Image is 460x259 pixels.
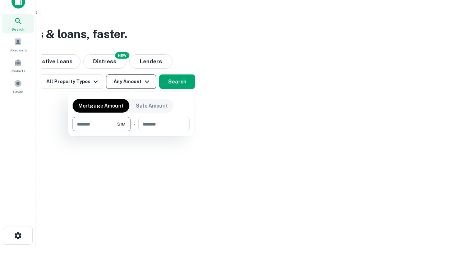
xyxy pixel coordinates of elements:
p: Mortgage Amount [78,102,124,110]
span: $1M [117,121,125,127]
div: - [133,117,135,131]
iframe: Chat Widget [424,201,460,236]
p: Sale Amount [136,102,168,110]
